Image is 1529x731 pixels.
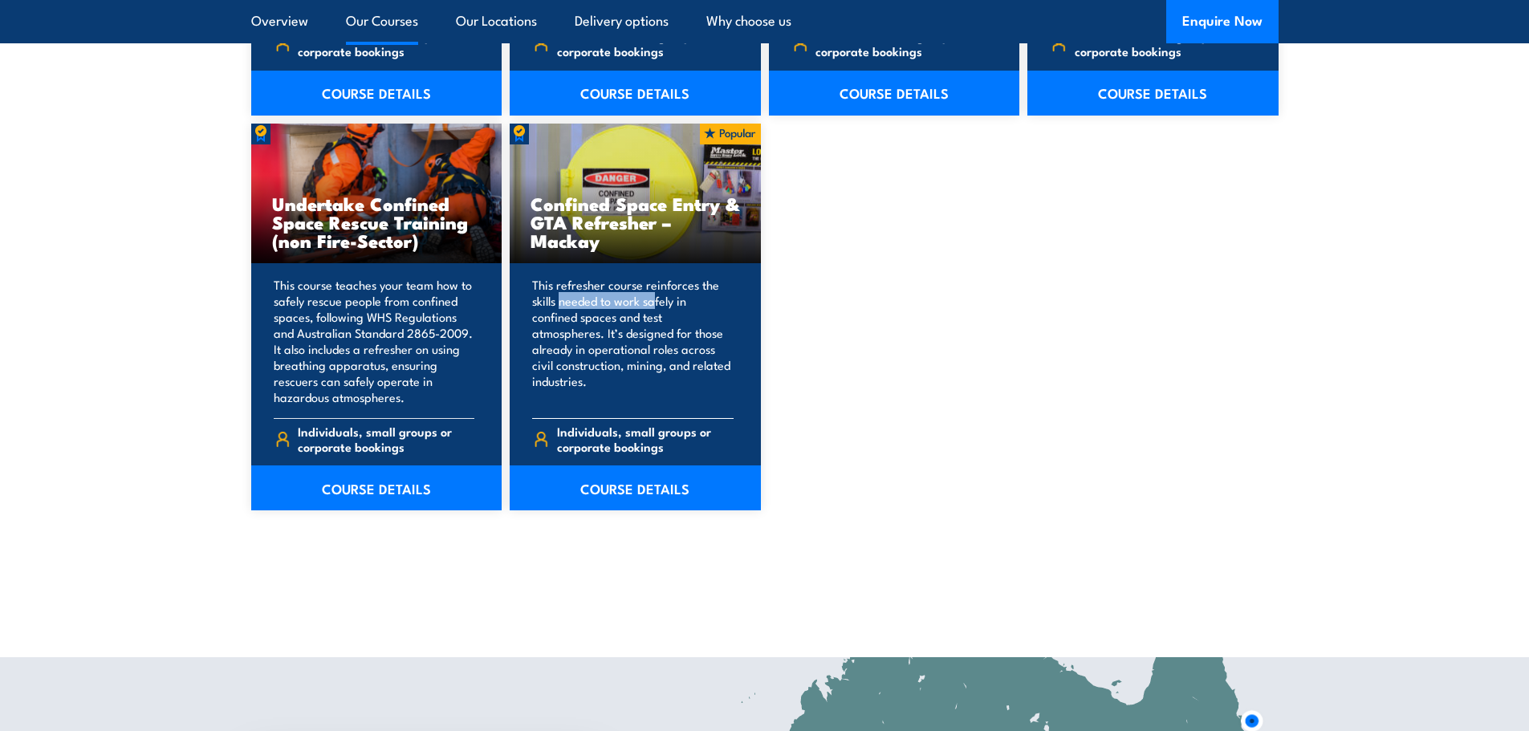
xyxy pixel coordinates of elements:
[769,71,1020,116] a: COURSE DETAILS
[1075,28,1251,59] span: Individuals, small groups or corporate bookings
[274,277,475,405] p: This course teaches your team how to safely rescue people from confined spaces, following WHS Reg...
[272,194,482,250] h3: Undertake Confined Space Rescue Training (non Fire-Sector)
[531,194,740,250] h3: Confined Space Entry & GTA Refresher – Mackay
[1027,71,1279,116] a: COURSE DETAILS
[298,28,474,59] span: Individuals, small groups or corporate bookings
[251,71,502,116] a: COURSE DETAILS
[251,465,502,510] a: COURSE DETAILS
[510,465,761,510] a: COURSE DETAILS
[557,424,734,454] span: Individuals, small groups or corporate bookings
[815,28,992,59] span: Individuals, small groups or corporate bookings
[510,71,761,116] a: COURSE DETAILS
[557,28,734,59] span: Individuals, small groups or corporate bookings
[298,424,474,454] span: Individuals, small groups or corporate bookings
[532,277,734,405] p: This refresher course reinforces the skills needed to work safely in confined spaces and test atm...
